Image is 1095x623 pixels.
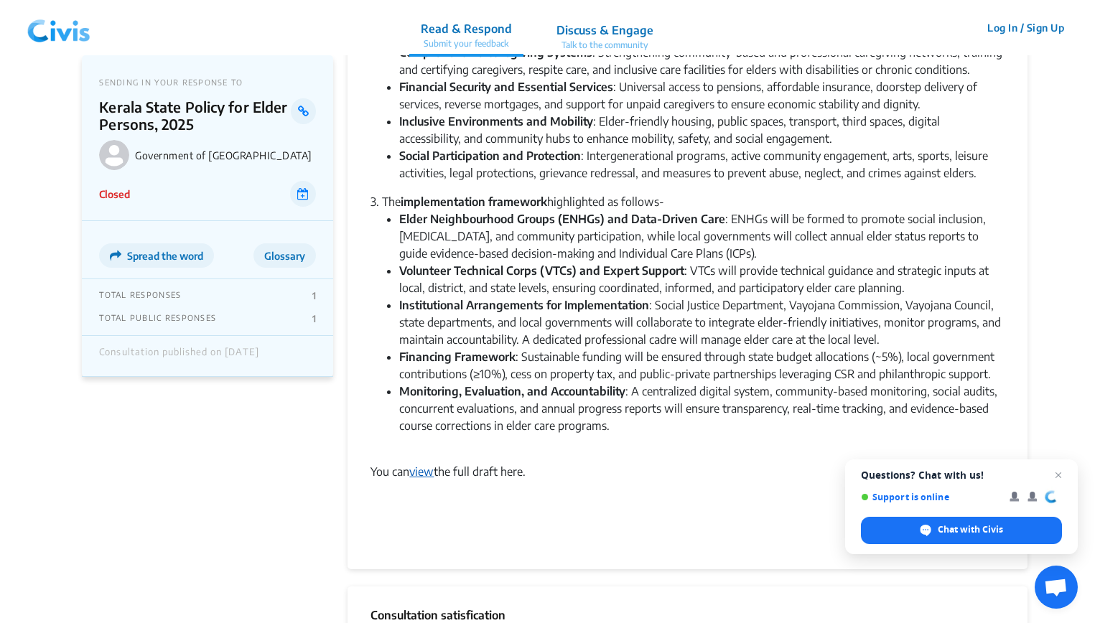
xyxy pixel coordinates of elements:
[401,195,547,209] strong: implementation framework
[556,22,653,39] p: Discuss & Engage
[399,384,625,398] strong: Monitoring, Evaluation, and Accountability
[938,523,1003,536] span: Chat with Civis
[1050,467,1067,484] span: Close chat
[399,113,1004,147] li: : Elder-friendly housing, public spaces, transport, third spaces, digital accessibility, and comm...
[978,17,1073,39] button: Log In / Sign Up
[99,140,129,170] img: Government of Kerala logo
[399,149,581,163] strong: Social Participation and Protection
[371,463,1004,480] div: You can the full draft here.
[99,98,291,133] p: Kerala State Policy for Elder Persons, 2025
[399,44,1004,78] li: : Strengthening community-based and professional caregiving networks, training and certifying car...
[421,20,512,37] p: Read & Respond
[399,212,725,226] strong: Elder Neighbourhood Groups (ENHGs) and Data-Driven Care
[399,298,649,312] strong: Institutional Arrangements for Implementation
[399,262,1004,296] li: : VTCs will provide technical guidance and strategic inputs at local, district, and state levels,...
[399,383,1004,451] li: : A centralized digital system, community-based monitoring, social audits, concurrent evaluations...
[861,469,1062,481] span: Questions? Chat with us!
[135,149,316,161] p: Government of [GEOGRAPHIC_DATA]
[556,39,653,52] p: Talk to the community
[312,290,316,301] p: 1
[399,348,1004,383] li: : Sustainable funding will be ensured through state budget allocations (~5%), local government co...
[399,350,516,364] strong: Financing Framework
[253,243,316,268] button: Glossary
[861,517,1062,544] div: Chat with Civis
[399,296,1004,348] li: : Social Justice Department, Vayojana Commission, Vayojana Council, state departments, and local ...
[399,114,593,128] strong: Inclusive Environments and Mobility
[99,78,316,87] p: SENDING IN YOUR RESPONSE TO
[421,37,512,50] p: Submit your feedback
[399,80,613,94] strong: Financial Security and Essential Services
[409,464,434,479] a: view
[312,313,316,324] p: 1
[399,263,684,278] strong: Volunteer Technical Corps (VTCs) and Expert Support
[99,243,214,268] button: Spread the word
[264,250,305,262] span: Glossary
[22,6,96,50] img: navlogo.png
[399,210,1004,262] li: : ENHGs will be formed to promote social inclusion, [MEDICAL_DATA], and community participation, ...
[99,313,216,324] p: TOTAL PUBLIC RESPONSES
[99,347,258,365] div: Consultation published on [DATE]
[399,147,1004,182] li: : Intergenerational programs, active community engagement, arts, sports, leisure activities, lega...
[99,187,130,202] p: Closed
[371,193,1004,210] div: 3. The highlighted as follows-
[1035,566,1078,609] div: Open chat
[99,290,181,301] p: TOTAL RESPONSES
[399,78,1004,113] li: : Universal access to pensions, affordable insurance, doorstep delivery of services, reverse mort...
[861,492,1000,502] span: Support is online
[127,250,203,262] span: Spread the word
